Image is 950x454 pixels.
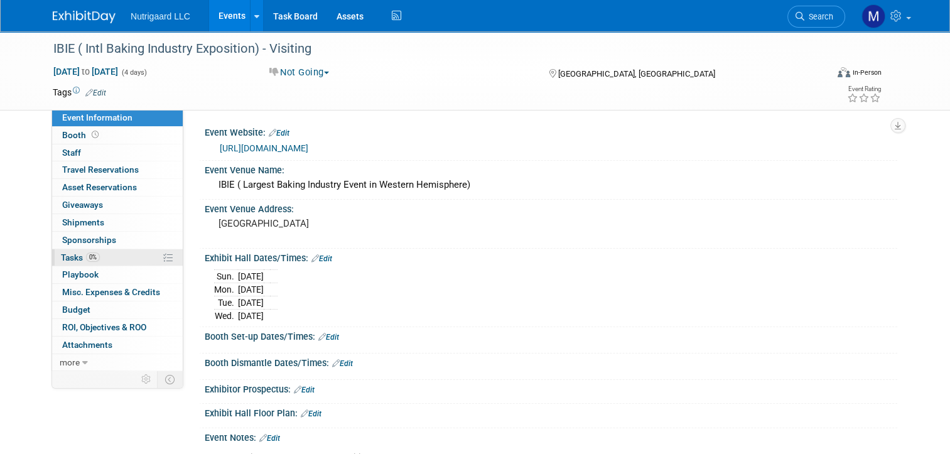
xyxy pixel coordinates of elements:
[238,283,264,296] td: [DATE]
[62,217,104,227] span: Shipments
[52,266,183,283] a: Playbook
[52,127,183,144] a: Booth
[52,144,183,161] a: Staff
[205,404,897,420] div: Exhibit Hall Floor Plan:
[53,11,116,23] img: ExhibitDay
[214,296,238,310] td: Tue.
[259,434,280,443] a: Edit
[52,179,183,196] a: Asset Reservations
[205,327,897,343] div: Booth Set-up Dates/Times:
[205,123,897,139] div: Event Website:
[238,310,264,323] td: [DATE]
[62,340,112,350] span: Attachments
[52,284,183,301] a: Misc. Expenses & Credits
[294,386,315,394] a: Edit
[332,359,353,368] a: Edit
[52,161,183,178] a: Travel Reservations
[301,409,321,418] a: Edit
[220,143,308,153] a: [URL][DOMAIN_NAME]
[787,6,845,28] a: Search
[121,68,147,77] span: (4 days)
[759,65,882,84] div: Event Format
[838,67,850,77] img: Format-Inperson.png
[558,69,715,78] span: [GEOGRAPHIC_DATA], [GEOGRAPHIC_DATA]
[53,66,119,77] span: [DATE] [DATE]
[52,249,183,266] a: Tasks0%
[861,4,885,28] img: Mathias Ruperti
[265,66,334,79] button: Not Going
[62,200,103,210] span: Giveaways
[214,283,238,296] td: Mon.
[205,380,897,396] div: Exhibitor Prospectus:
[52,109,183,126] a: Event Information
[62,165,139,175] span: Travel Reservations
[52,197,183,213] a: Giveaways
[205,249,897,265] div: Exhibit Hall Dates/Times:
[85,89,106,97] a: Edit
[62,112,132,122] span: Event Information
[52,232,183,249] a: Sponsorships
[847,86,881,92] div: Event Rating
[62,269,99,279] span: Playbook
[214,310,238,323] td: Wed.
[62,148,81,158] span: Staff
[238,270,264,283] td: [DATE]
[214,175,888,195] div: IBIE ( Largest Baking Industry Event in Western Hemisphere)
[53,86,106,99] td: Tags
[62,305,90,315] span: Budget
[311,254,332,263] a: Edit
[52,214,183,231] a: Shipments
[158,371,183,387] td: Toggle Event Tabs
[62,287,160,297] span: Misc. Expenses & Credits
[219,218,480,229] pre: [GEOGRAPHIC_DATA]
[52,337,183,354] a: Attachments
[62,235,116,245] span: Sponsorships
[205,200,897,215] div: Event Venue Address:
[89,130,101,139] span: Booth not reserved yet
[52,301,183,318] a: Budget
[852,68,882,77] div: In-Person
[52,319,183,336] a: ROI, Objectives & ROO
[205,428,897,445] div: Event Notes:
[269,129,289,138] a: Edit
[205,161,897,176] div: Event Venue Name:
[62,322,146,332] span: ROI, Objectives & ROO
[131,11,190,21] span: Nutrigaard LLC
[86,252,100,262] span: 0%
[61,252,100,262] span: Tasks
[62,182,137,192] span: Asset Reservations
[60,357,80,367] span: more
[52,354,183,371] a: more
[49,38,811,60] div: IBIE ( Intl Baking Industry Exposition) - Visiting
[238,296,264,310] td: [DATE]
[80,67,92,77] span: to
[804,12,833,21] span: Search
[136,371,158,387] td: Personalize Event Tab Strip
[205,354,897,370] div: Booth Dismantle Dates/Times:
[318,333,339,342] a: Edit
[62,130,101,140] span: Booth
[214,270,238,283] td: Sun.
